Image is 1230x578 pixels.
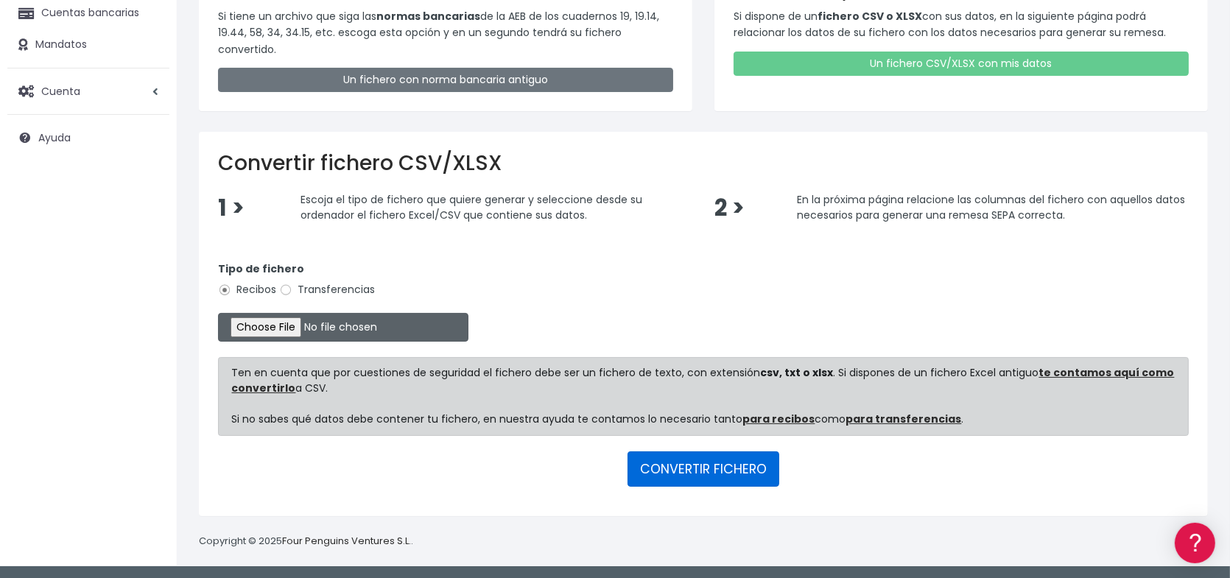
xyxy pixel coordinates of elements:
[7,76,169,107] a: Cuenta
[282,534,411,548] a: Four Penguins Ventures S.L.
[15,125,280,148] a: Información general
[846,412,962,426] a: para transferencias
[15,316,280,339] a: General
[203,424,284,438] a: POWERED BY ENCHANT
[15,163,280,177] div: Convertir ficheros
[218,357,1189,436] div: Ten en cuenta que por cuestiones de seguridad el fichero debe ser un fichero de texto, con extens...
[818,9,922,24] strong: fichero CSV o XLSX
[376,9,480,24] strong: normas bancarias
[38,130,71,145] span: Ayuda
[301,191,642,222] span: Escoja el tipo de fichero que quiere generar y seleccione desde su ordenador el fichero Excel/CSV...
[15,292,280,306] div: Facturación
[7,29,169,60] a: Mandatos
[218,282,276,297] label: Recibos
[714,192,745,224] span: 2 >
[218,192,245,224] span: 1 >
[218,261,304,276] strong: Tipo de fichero
[734,52,1189,76] a: Un fichero CSV/XLSX con mis datos
[41,83,80,98] span: Cuenta
[15,353,280,367] div: Programadores
[7,122,169,153] a: Ayuda
[797,191,1185,222] span: En la próxima página relacione las columnas del fichero con aquellos datos necesarios para genera...
[628,451,779,487] button: CONVERTIR FICHERO
[15,209,280,232] a: Problemas habituales
[743,412,815,426] a: para recibos
[15,186,280,209] a: Formatos
[15,232,280,255] a: Videotutoriales
[218,68,673,92] a: Un fichero con norma bancaria antiguo
[279,282,375,297] label: Transferencias
[734,8,1189,41] p: Si dispone de un con sus datos, en la siguiente página podrá relacionar los datos de su fichero c...
[232,365,1175,395] a: te contamos aquí como convertirlo
[218,8,673,57] p: Si tiene un archivo que siga las de la AEB de los cuadernos 19, 19.14, 19.44, 58, 34, 34.15, etc....
[218,151,1189,176] h2: Convertir fichero CSV/XLSX
[15,376,280,399] a: API
[15,102,280,116] div: Información general
[15,394,280,420] button: Contáctanos
[761,365,834,380] strong: csv, txt o xlsx
[199,534,413,549] p: Copyright © 2025 .
[15,255,280,278] a: Perfiles de empresas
